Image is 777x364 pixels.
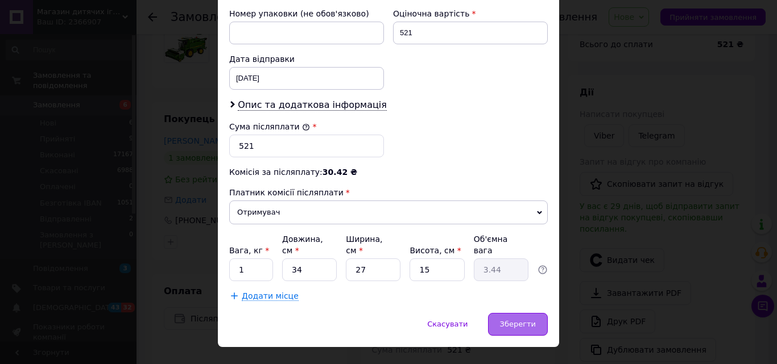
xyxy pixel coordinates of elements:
div: Дата відправки [229,53,384,65]
span: Отримувач [229,200,548,224]
div: Номер упаковки (не обов'язково) [229,8,384,19]
span: Додати місце [242,291,299,301]
span: 30.42 ₴ [323,168,357,177]
label: Висота, см [410,246,461,255]
label: Вага, кг [229,246,269,255]
div: Оціночна вартість [393,8,548,19]
span: Платник комісії післяплати [229,188,344,197]
span: Зберегти [500,320,536,328]
span: Скасувати [427,320,468,328]
label: Сума післяплати [229,122,310,131]
label: Ширина, см [346,235,382,255]
span: Опис та додаткова інформація [238,99,387,111]
div: Комісія за післяплату: [229,166,548,178]
label: Довжина, см [282,235,323,255]
div: Об'ємна вага [474,233,528,256]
